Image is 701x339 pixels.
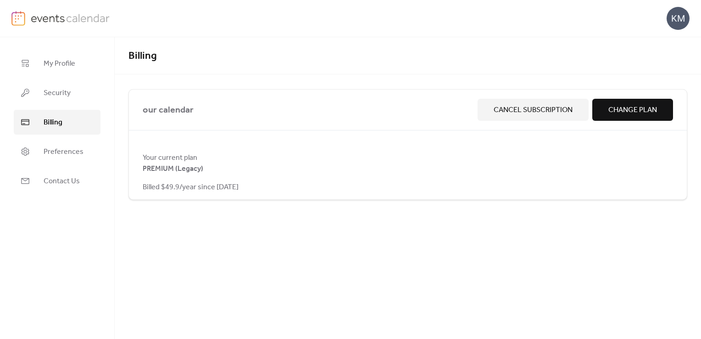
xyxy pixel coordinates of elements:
[143,103,474,118] span: our calendar
[478,99,589,121] button: Cancel Subscription
[44,176,80,187] span: Contact Us
[14,80,100,105] a: Security
[592,99,673,121] button: Change Plan
[11,11,25,26] img: logo
[143,182,239,193] span: Billed $49.9/year since [DATE]
[44,147,83,158] span: Preferences
[44,58,75,69] span: My Profile
[14,110,100,135] a: Billing
[143,164,203,175] span: PREMIUM (Legacy)
[14,139,100,164] a: Preferences
[31,11,110,25] img: logo-type
[44,88,71,99] span: Security
[128,46,157,66] span: Billing
[14,169,100,193] a: Contact Us
[14,51,100,76] a: My Profile
[143,153,673,164] span: Your current plan
[667,7,690,30] div: KM
[494,105,573,116] span: Cancel Subscription
[44,117,62,128] span: Billing
[608,105,657,116] span: Change Plan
